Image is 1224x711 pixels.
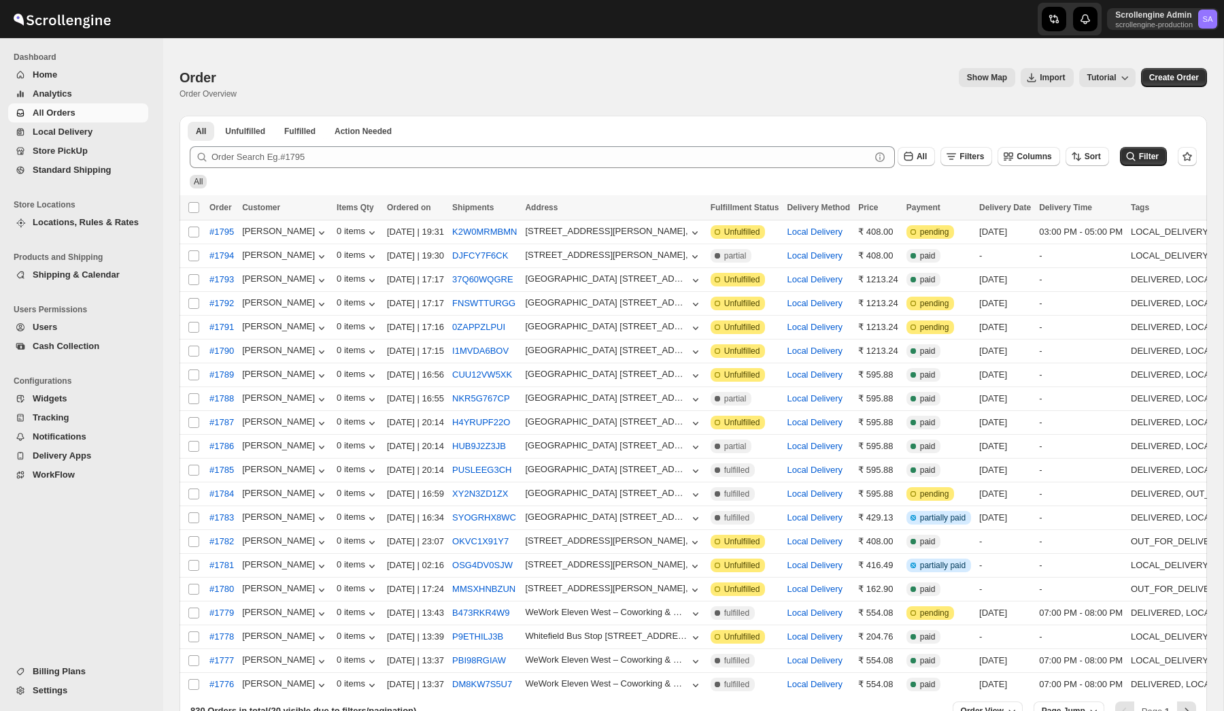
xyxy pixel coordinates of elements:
div: [PERSON_NAME] [242,464,328,478]
div: [GEOGRAPHIC_DATA] [STREET_ADDRESS] [525,440,688,450]
span: #1782 [209,535,234,548]
button: CUU12VW5XK [452,369,512,380]
span: Local Delivery [33,127,92,137]
button: #1776 [201,674,242,695]
span: Tags [1131,203,1149,212]
button: Users [8,318,148,337]
div: [GEOGRAPHIC_DATA] [STREET_ADDRESS] [525,512,688,522]
button: Billing Plans [8,662,148,681]
button: Local Delivery [787,512,843,523]
button: SYOGRHX8WC [452,512,516,523]
p: Scrollengine Admin [1115,10,1193,20]
button: #1777 [201,650,242,672]
button: OSG4DV0SJW [452,560,513,570]
button: [GEOGRAPHIC_DATA] [STREET_ADDRESS] [525,393,702,406]
span: #1787 [209,416,234,429]
span: All [194,177,203,186]
span: Columns [1017,152,1051,161]
span: All Orders [33,108,75,118]
div: [PERSON_NAME] [242,321,328,335]
button: Local Delivery [787,560,843,570]
button: 0 items [337,369,379,382]
button: Filters [940,147,992,166]
button: Local Delivery [787,298,843,308]
span: #1789 [209,368,234,382]
div: [STREET_ADDRESS][PERSON_NAME], [525,226,687,236]
button: Cash Collection [8,337,148,356]
text: SA [1203,15,1213,23]
button: All Orders [8,103,148,122]
div: 0 items [337,559,379,573]
span: Order [209,203,232,212]
div: 0 items [337,345,379,359]
span: Tracking [33,412,69,423]
button: 0 items [337,274,379,287]
button: #1792 [201,293,242,314]
button: [PERSON_NAME] [242,297,328,311]
button: [GEOGRAPHIC_DATA] [STREET_ADDRESS] [525,369,702,382]
span: Import [1040,72,1065,83]
span: Fulfillment Status [711,203,779,212]
span: #1777 [209,654,234,667]
span: #1793 [209,273,234,286]
button: [PERSON_NAME] [242,678,328,692]
button: #1795 [201,221,242,243]
span: Filter [1139,152,1159,161]
span: Widgets [33,393,67,403]
button: DM8KW7S5U7 [452,679,512,689]
span: #1779 [209,606,234,620]
button: [STREET_ADDRESS][PERSON_NAME], [525,535,701,549]
button: [GEOGRAPHIC_DATA] [STREET_ADDRESS] [525,488,702,501]
button: Local Delivery [787,631,843,642]
button: [PERSON_NAME] [242,345,328,359]
div: [STREET_ADDRESS][PERSON_NAME], [525,535,687,546]
div: [DATE] [979,273,1031,286]
span: Billing Plans [33,666,86,676]
button: XY2N3ZD1ZX [452,489,508,499]
span: #1785 [209,463,234,477]
button: [PERSON_NAME] [242,416,328,430]
div: 0 items [337,464,379,478]
button: [PERSON_NAME] [242,631,328,644]
button: Notifications [8,427,148,446]
div: [PERSON_NAME] [242,440,328,454]
button: 0 items [337,393,379,406]
button: #1785 [201,459,242,481]
div: [STREET_ADDRESS][PERSON_NAME], [525,250,687,260]
button: [GEOGRAPHIC_DATA] [STREET_ADDRESS] [525,345,702,359]
button: PBI98RGIAW [452,655,506,665]
div: [STREET_ADDRESS][PERSON_NAME], [525,559,687,569]
button: All [898,147,935,166]
div: 0 items [337,226,379,239]
div: [PERSON_NAME] [242,655,328,668]
button: HUB9J2Z3JB [452,441,506,451]
button: Create custom order [1141,68,1207,87]
span: All [196,126,206,137]
span: Users [33,322,57,332]
button: [STREET_ADDRESS][PERSON_NAME], [525,250,701,263]
div: ₹ 1213.24 [858,273,898,286]
div: WeWork Eleven West – Coworking & Office Space in [GEOGRAPHIC_DATA], [GEOGRAPHIC_DATA] Baner Gaon ... [525,655,688,665]
button: Local Delivery [787,655,843,665]
div: [GEOGRAPHIC_DATA] [STREET_ADDRESS] [525,464,688,474]
button: 0 items [337,321,379,335]
button: [STREET_ADDRESS][PERSON_NAME], [525,583,701,597]
button: All [188,122,214,141]
span: Locations, Rules & Rates [33,217,139,227]
span: Shipping & Calendar [33,269,120,280]
button: Local Delivery [787,227,843,237]
button: [PERSON_NAME] [242,274,328,287]
button: Local Delivery [787,369,843,380]
button: #1788 [201,388,242,410]
div: LOCAL_DELIVERY,... [1131,249,1223,263]
button: #1790 [201,340,242,362]
div: [DATE] [979,225,1031,239]
span: #1786 [209,440,234,453]
div: [DATE] | 17:17 [387,273,444,286]
span: Shipments [452,203,494,212]
span: Address [525,203,558,212]
button: [PERSON_NAME] [242,393,328,406]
